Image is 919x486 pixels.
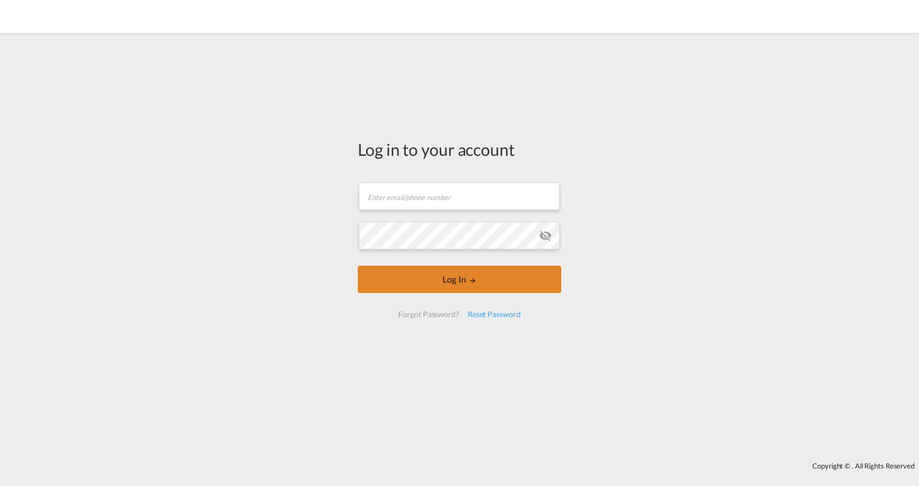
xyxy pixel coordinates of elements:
input: Enter email/phone number [359,183,560,210]
div: Forgot Password? [394,305,463,324]
div: Log in to your account [358,138,561,161]
button: LOGIN [358,266,561,293]
div: Reset Password [463,305,525,324]
md-icon: icon-eye-off [539,229,552,242]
